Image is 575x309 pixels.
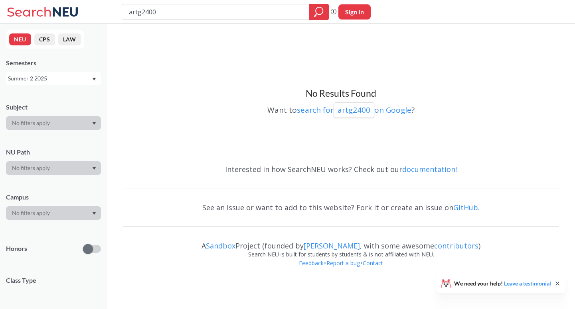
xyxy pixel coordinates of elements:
[338,105,370,115] p: artg2400
[123,196,559,219] div: See an issue or want to add to this website? Fork it or create an issue on .
[6,276,101,285] span: Class Type
[123,158,559,181] div: Interested in how SearchNEU works? Check out our
[298,259,324,267] a: Feedback
[338,4,371,20] button: Sign In
[6,59,101,67] div: Semesters
[326,259,360,267] a: Report a bug
[92,122,96,125] svg: Dropdown arrow
[6,161,101,175] div: Dropdown arrow
[504,280,551,287] a: Leave a testimonial
[8,74,91,83] div: Summer 2 2025
[6,244,27,253] p: Honors
[454,281,551,286] span: We need your help!
[6,193,101,201] div: Campus
[9,33,31,45] button: NEU
[6,116,101,130] div: Dropdown arrow
[123,259,559,280] div: • •
[362,259,383,267] a: Contact
[453,203,478,212] a: GitHub
[92,78,96,81] svg: Dropdown arrow
[6,206,101,220] div: Dropdown arrow
[128,5,303,19] input: Class, professor, course number, "phrase"
[6,103,101,111] div: Subject
[123,100,559,118] div: Want to ?
[402,164,457,174] a: documentation!
[434,241,478,250] a: contributors
[309,4,329,20] div: magnifying glass
[206,241,235,250] a: Sandbox
[6,148,101,156] div: NU Path
[34,33,55,45] button: CPS
[123,250,559,259] div: Search NEU is built for students by students & is not affiliated with NEU.
[297,105,411,115] a: search forartg2400on Google
[314,6,324,18] svg: magnifying glass
[58,33,81,45] button: LAW
[92,167,96,170] svg: Dropdown arrow
[92,212,96,215] svg: Dropdown arrow
[6,72,101,85] div: Summer 2 2025Dropdown arrow
[304,241,360,250] a: [PERSON_NAME]
[123,88,559,100] h3: No Results Found
[123,234,559,250] div: A Project (founded by , with some awesome )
